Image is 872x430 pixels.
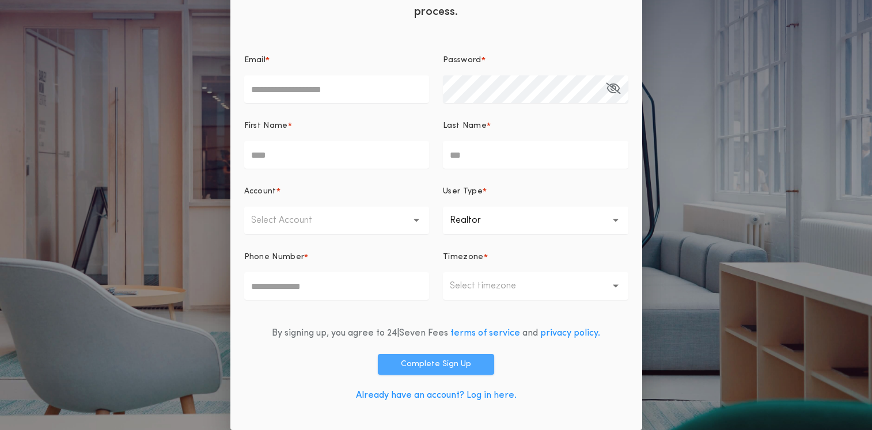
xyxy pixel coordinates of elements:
button: Complete Sign Up [378,354,494,375]
input: Last Name* [443,141,628,169]
p: Email [244,55,266,66]
a: Already have an account? Log in here. [356,391,517,400]
p: Account [244,186,276,197]
p: Select timezone [450,279,534,293]
button: Select timezone [443,272,628,300]
input: Email* [244,75,430,103]
p: Password [443,55,482,66]
p: Last Name [443,120,487,132]
p: Phone Number [244,252,305,263]
button: Realtor [443,207,628,234]
button: Password* [606,75,620,103]
p: Timezone [443,252,484,263]
a: terms of service [450,329,520,338]
a: privacy policy. [540,329,600,338]
button: Select Account [244,207,430,234]
p: Realtor [450,214,499,227]
input: First Name* [244,141,430,169]
p: First Name [244,120,288,132]
input: Password* [443,75,628,103]
input: Phone Number* [244,272,430,300]
div: By signing up, you agree to 24|Seven Fees and [272,326,600,340]
p: User Type [443,186,483,197]
p: Select Account [251,214,331,227]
